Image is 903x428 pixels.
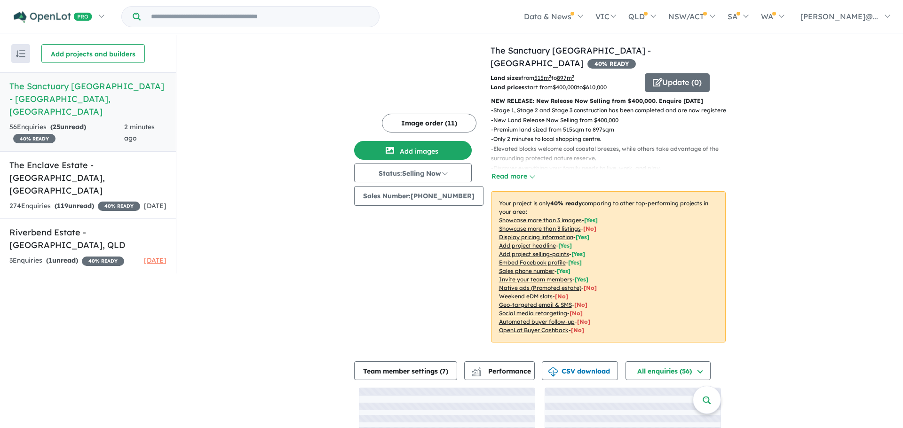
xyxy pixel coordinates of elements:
div: 3 Enquir ies [9,255,124,266]
button: Status:Selling Now [354,163,472,182]
span: [ No ] [583,225,596,232]
span: [DATE] [144,256,166,265]
span: [No] [555,293,568,300]
p: start from [491,83,638,92]
u: Add project headline [499,242,556,249]
img: line-chart.svg [472,367,480,373]
span: [ Yes ] [557,267,570,274]
span: to [577,84,607,91]
span: [No] [584,284,597,291]
u: $ 400,000 [553,84,577,91]
u: 897 m [557,74,574,81]
sup: 2 [572,74,574,79]
span: [DATE] [144,202,166,210]
button: CSV download [542,361,618,380]
u: Geo-targeted email & SMS [499,301,572,308]
span: 2 minutes ago [124,123,155,142]
u: Invite your team members [499,276,572,283]
button: Read more [491,171,535,182]
button: Sales Number:[PHONE_NUMBER] [354,186,483,206]
button: Add images [354,141,472,160]
u: $ 610,000 [583,84,607,91]
p: NEW RELEASE: New Release Now Selling from $400,000. Enquire [DATE] [491,96,726,106]
a: The Sanctuary [GEOGRAPHIC_DATA] - [GEOGRAPHIC_DATA] [491,45,651,69]
img: sort.svg [16,50,25,57]
u: Native ads (Promoted estate) [499,284,581,291]
p: Your project is only comparing to other top-performing projects in your area: - - - - - - - - - -... [491,191,726,342]
button: Team member settings (7) [354,361,457,380]
strong: ( unread) [46,256,78,265]
span: [ Yes ] [575,276,588,283]
u: Weekend eDM slots [499,293,553,300]
u: Add project selling-points [499,250,569,257]
div: 274 Enquir ies [9,201,140,212]
p: from [491,73,638,83]
input: Try estate name, suburb, builder or developer [143,7,377,27]
span: 1 [48,256,52,265]
span: [No] [577,318,590,325]
span: 40 % READY [82,257,124,266]
button: Update (0) [645,73,710,92]
span: [ Yes ] [584,217,598,224]
p: - Stage 1, Stage 2 and Stage 3 construction has been completed and are now registered. [491,106,733,115]
span: 40 % READY [98,202,140,211]
u: 515 m [534,74,551,81]
span: [ Yes ] [558,242,572,249]
h5: The Sanctuary [GEOGRAPHIC_DATA] - [GEOGRAPHIC_DATA] , [GEOGRAPHIC_DATA] [9,80,166,118]
b: 40 % ready [550,200,582,207]
button: Performance [464,361,535,380]
h5: Riverbend Estate - [GEOGRAPHIC_DATA] , QLD [9,226,166,251]
span: Performance [473,367,531,375]
sup: 2 [549,74,551,79]
u: Showcase more than 3 images [499,217,582,224]
span: to [551,74,574,81]
u: OpenLot Buyer Cashback [499,327,569,334]
span: 40 % READY [587,59,636,69]
strong: ( unread) [50,123,86,131]
span: [ Yes ] [576,233,589,241]
button: Image order (11) [382,114,476,132]
span: [No] [570,310,583,317]
p: - Discover everything your family needs to live, work, and play. [491,163,733,173]
b: Land prices [491,84,524,91]
span: 40 % READY [13,134,55,143]
p: - Only 2 minutes to local shopping centre. [491,134,733,144]
img: download icon [548,367,558,377]
span: 7 [442,367,446,375]
u: Showcase more than 3 listings [499,225,581,232]
span: [ Yes ] [571,250,585,257]
span: [ Yes ] [568,259,582,266]
strong: ( unread) [55,202,94,210]
button: All enquiries (56) [626,361,711,380]
span: 119 [57,202,68,210]
img: bar-chart.svg [472,370,481,376]
p: - Elevated blocks welcome cool coastal breezes, while others take advantage of the surrounding pr... [491,144,733,163]
span: [PERSON_NAME]@... [800,12,878,21]
span: [No] [574,301,587,308]
u: Social media retargeting [499,310,567,317]
u: Display pricing information [499,233,573,241]
u: Sales phone number [499,267,554,274]
div: 56 Enquir ies [9,122,124,144]
p: - New Land Release Now Selling from $400,000 [491,116,733,125]
span: [No] [571,327,584,334]
img: Openlot PRO Logo White [14,11,92,23]
h5: The Enclave Estate - [GEOGRAPHIC_DATA] , [GEOGRAPHIC_DATA] [9,159,166,197]
u: Embed Facebook profile [499,259,566,266]
u: Automated buyer follow-up [499,318,575,325]
button: Add projects and builders [41,44,145,63]
span: 25 [53,123,60,131]
b: Land sizes [491,74,521,81]
p: - Premium land sized from 515sqm to 897sqm [491,125,733,134]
